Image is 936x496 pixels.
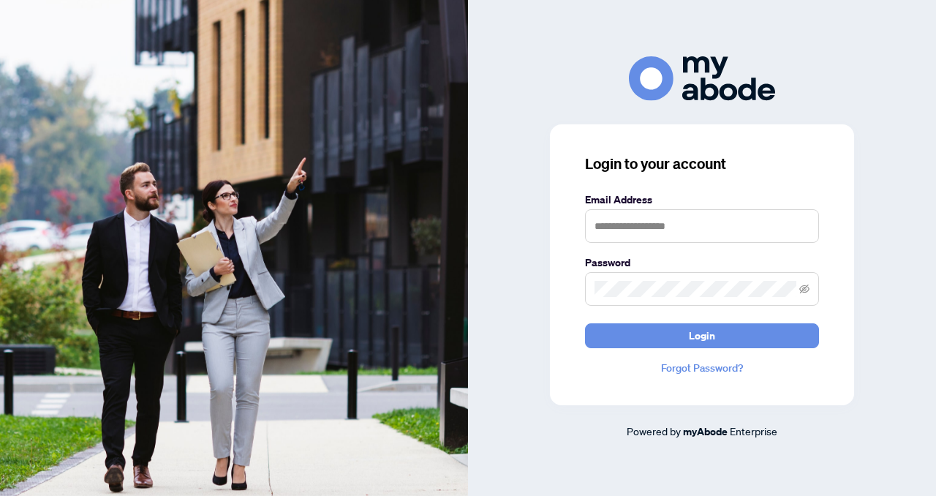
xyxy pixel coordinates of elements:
span: eye-invisible [799,284,809,294]
span: Enterprise [730,424,777,437]
span: Login [689,324,715,347]
label: Email Address [585,192,819,208]
span: Powered by [627,424,681,437]
a: Forgot Password? [585,360,819,376]
img: ma-logo [629,56,775,101]
button: Login [585,323,819,348]
label: Password [585,255,819,271]
a: myAbode [683,424,728,440]
h3: Login to your account [585,154,819,174]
